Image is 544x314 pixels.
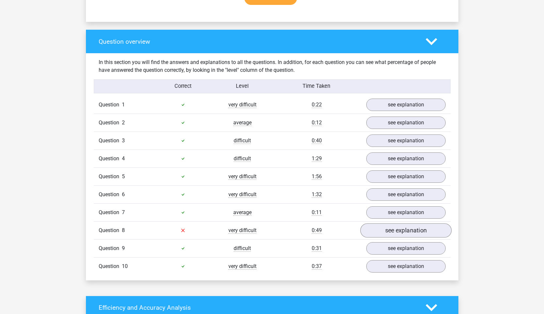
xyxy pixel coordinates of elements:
span: 1:29 [312,155,322,162]
span: 0:49 [312,227,322,234]
div: Level [213,82,272,90]
a: see explanation [366,260,446,273]
span: 8 [122,227,125,233]
span: 0:11 [312,209,322,216]
span: 0:12 [312,119,322,126]
span: difficult [234,245,251,252]
span: Question [99,262,122,270]
a: see explanation [366,99,446,111]
span: difficult [234,155,251,162]
a: see explanation [366,134,446,147]
h4: Question overview [99,38,416,45]
span: very difficult [228,173,256,180]
a: see explanation [366,188,446,201]
a: see explanation [366,152,446,165]
div: Correct [153,82,213,90]
span: Question [99,119,122,127]
span: difficult [234,137,251,144]
span: Question [99,137,122,145]
span: 3 [122,137,125,144]
span: 1:32 [312,191,322,198]
a: see explanation [366,117,446,129]
span: 5 [122,173,125,180]
span: very difficult [228,191,256,198]
a: see explanation [366,170,446,183]
span: Question [99,209,122,216]
span: 2 [122,119,125,126]
span: 0:37 [312,263,322,270]
span: very difficult [228,263,256,270]
span: 0:31 [312,245,322,252]
span: 6 [122,191,125,197]
span: average [233,119,252,126]
span: average [233,209,252,216]
div: In this section you will find the answers and explanations to all the questions. In addition, for... [94,58,451,74]
span: Question [99,101,122,109]
a: see explanation [366,206,446,219]
div: Time Taken [272,82,361,90]
span: Question [99,155,122,163]
a: see explanation [360,223,451,238]
span: 4 [122,155,125,162]
span: 7 [122,209,125,215]
span: 10 [122,263,128,269]
span: very difficult [228,102,256,108]
span: 1 [122,102,125,108]
span: 0:22 [312,102,322,108]
span: Question [99,191,122,198]
span: very difficult [228,227,256,234]
span: Question [99,173,122,181]
span: Question [99,227,122,234]
span: 1:56 [312,173,322,180]
h4: Efficiency and Accuracy Analysis [99,304,416,311]
span: Question [99,244,122,252]
span: 9 [122,245,125,251]
span: 0:40 [312,137,322,144]
a: see explanation [366,242,446,255]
